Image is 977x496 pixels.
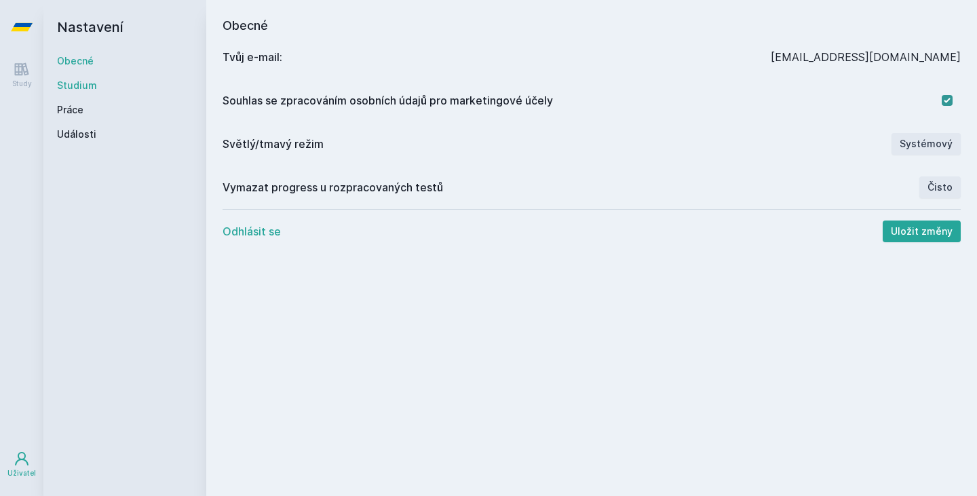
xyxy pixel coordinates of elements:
[57,79,193,92] a: Studium
[7,468,36,478] div: Uživatel
[12,79,32,89] div: Study
[223,49,771,65] div: Tvůj e‑mail:
[223,16,961,35] h1: Obecné
[883,221,961,242] button: Uložit změny
[3,54,41,96] a: Study
[223,136,892,152] div: Světlý/tmavý režim
[223,223,281,240] button: Odhlásit se
[57,54,193,68] a: Obecné
[771,49,961,65] div: [EMAIL_ADDRESS][DOMAIN_NAME]
[223,179,919,195] div: Vymazat progress u rozpracovaných testů
[3,444,41,485] a: Uživatel
[892,133,961,155] button: Systémový
[223,92,942,109] div: Souhlas se zpracováním osobních údajů pro marketingové účely
[57,128,193,141] a: Události
[919,176,961,198] button: Čisto
[57,103,193,117] a: Práce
